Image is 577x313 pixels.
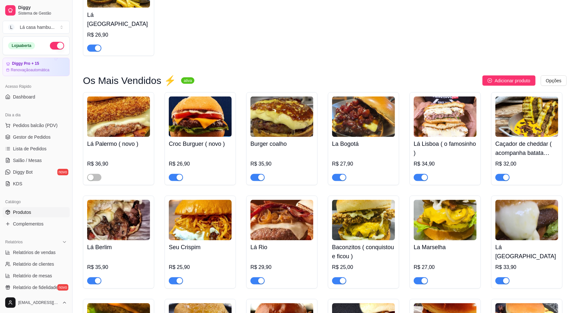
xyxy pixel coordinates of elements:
[8,42,35,49] div: Loja aberta
[87,160,150,168] div: R$ 36,90
[3,259,70,269] a: Relatório de clientes
[169,264,232,272] div: R$ 25,90
[87,243,150,252] h4: Lá Berlim
[13,249,56,256] span: Relatórios de vendas
[541,75,567,86] button: Opções
[87,97,150,137] img: product-image
[332,97,395,137] img: product-image
[3,21,70,34] button: Select a team
[3,247,70,258] a: Relatórios de vendas
[8,24,15,30] span: L
[87,200,150,240] img: product-image
[18,300,59,305] span: [EMAIL_ADDRESS][DOMAIN_NAME]
[250,264,313,272] div: R$ 29,90
[3,58,70,76] a: Diggy Pro + 15Renovaçãoautomática
[250,140,313,149] h4: Burger coalho
[181,77,194,84] sup: ativa
[546,77,561,84] span: Opções
[3,271,70,281] a: Relatório de mesas
[13,122,58,129] span: Pedidos balcão (PDV)
[3,282,70,293] a: Relatório de fidelidadenovo
[50,42,64,50] button: Alterar Status
[414,200,477,240] img: product-image
[414,140,477,158] h4: Lá Lisboa ( o famosinho )
[169,160,232,168] div: R$ 26,90
[3,132,70,142] a: Gestor de Pedidos
[13,157,42,164] span: Salão / Mesas
[3,167,70,177] a: Diggy Botnovo
[87,10,150,29] h4: Lá [GEOGRAPHIC_DATA]
[3,120,70,131] button: Pedidos balcão (PDV)
[3,155,70,166] a: Salão / Mesas
[250,243,313,252] h4: Lá Rio
[495,77,530,84] span: Adicionar produto
[414,160,477,168] div: R$ 34,90
[169,200,232,240] img: product-image
[18,5,67,11] span: Diggy
[13,145,47,152] span: Lista de Pedidos
[13,94,35,100] span: Dashboard
[12,61,39,66] article: Diggy Pro + 15
[13,261,54,267] span: Relatório de clientes
[495,160,558,168] div: R$ 32,00
[13,180,22,187] span: KDS
[13,134,51,140] span: Gestor de Pedidos
[495,264,558,272] div: R$ 33,90
[414,97,477,137] img: product-image
[83,77,176,85] h3: Os Mais Vendidos ⚡️
[488,78,492,83] span: plus-circle
[3,110,70,120] div: Dia a dia
[495,140,558,158] h4: Caçador de cheddar ( acompanha batata crinkle)
[3,92,70,102] a: Dashboard
[495,97,558,137] img: product-image
[3,219,70,229] a: Complementos
[414,243,477,252] h4: La Marselha
[13,169,33,175] span: Diggy Bot
[87,264,150,272] div: R$ 35,90
[5,239,23,245] span: Relatórios
[332,160,395,168] div: R$ 27,90
[414,264,477,272] div: R$ 27,00
[332,140,395,149] h4: La Bogotá
[3,197,70,207] div: Catálogo
[332,264,395,272] div: R$ 25,00
[250,200,313,240] img: product-image
[87,31,150,39] div: R$ 26,90
[495,243,558,261] h4: Lá [GEOGRAPHIC_DATA]
[169,140,232,149] h4: Croc Burguer ( novo )
[3,179,70,189] a: KDS
[3,295,70,310] button: [EMAIL_ADDRESS][DOMAIN_NAME]
[20,24,54,30] div: Lá casa hambu ...
[169,243,232,252] h4: Seu Crispim
[3,3,70,18] a: DiggySistema de Gestão
[250,160,313,168] div: R$ 35,90
[3,207,70,217] a: Produtos
[169,97,232,137] img: product-image
[332,243,395,261] h4: Baconzitos ( conquistou e ficou )
[250,97,313,137] img: product-image
[13,209,31,215] span: Produtos
[3,81,70,92] div: Acesso Rápido
[495,200,558,240] img: product-image
[13,272,52,279] span: Relatório de mesas
[11,67,49,73] article: Renovação automática
[13,221,43,227] span: Complementos
[13,284,58,291] span: Relatório de fidelidade
[87,140,150,149] h4: Lá Palermo ( novo )
[3,144,70,154] a: Lista de Pedidos
[482,75,536,86] button: Adicionar produto
[332,200,395,240] img: product-image
[18,11,67,16] span: Sistema de Gestão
